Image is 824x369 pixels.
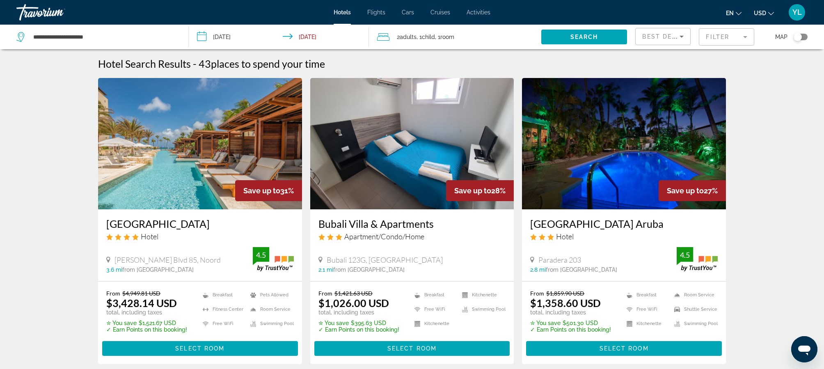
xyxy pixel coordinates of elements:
h3: [GEOGRAPHIC_DATA] [106,218,294,230]
a: Activities [467,9,490,16]
img: Hotel image [522,78,726,209]
span: Map [775,31,787,43]
span: Hotel [141,232,158,241]
li: Breakfast [199,290,246,300]
span: 2 [397,31,417,43]
span: Child [422,34,435,40]
li: Free WiFi [410,304,458,314]
li: Kitchenette [458,290,506,300]
button: Select Room [102,341,298,356]
li: Breakfast [623,290,670,300]
li: Swimming Pool [458,304,506,314]
span: Hotel [556,232,574,241]
span: , 1 [417,31,435,43]
span: 2.1 mi [318,266,333,273]
a: Cars [402,9,414,16]
p: ✓ Earn Points on this booking! [318,326,399,333]
button: Select Room [526,341,722,356]
a: Select Room [102,343,298,352]
a: Hotels [334,9,351,16]
p: total, including taxes [530,309,611,316]
div: 27% [659,180,726,201]
li: Room Service [246,304,294,314]
span: Select Room [387,345,437,352]
button: Select Room [314,341,510,356]
span: From [106,290,120,297]
p: $501.30 USD [530,320,611,326]
p: ✓ Earn Points on this booking! [106,326,187,333]
span: Room [440,34,454,40]
button: Check-in date: Dec 6, 2025 Check-out date: Dec 13, 2025 [189,25,369,49]
button: Toggle map [787,33,808,41]
ins: $1,358.60 USD [530,297,601,309]
span: - [193,57,197,70]
span: from [GEOGRAPHIC_DATA] [333,266,405,273]
button: Change currency [754,7,774,19]
p: total, including taxes [106,309,187,316]
span: 2.8 mi [530,266,546,273]
del: $1,421.63 USD [334,290,373,297]
li: Swimming Pool [246,319,294,329]
a: Select Room [526,343,722,352]
button: Change language [726,7,742,19]
div: 4 star Hotel [106,232,294,241]
img: Hotel image [98,78,302,209]
a: [GEOGRAPHIC_DATA] Aruba [530,218,718,230]
li: Breakfast [410,290,458,300]
span: ✮ You save [530,320,561,326]
li: Free WiFi [199,319,246,329]
span: ✮ You save [106,320,137,326]
li: Shuttle Service [670,304,718,314]
li: Kitchenette [410,319,458,329]
span: USD [754,10,766,16]
span: places to spend your time [211,57,325,70]
span: , 1 [435,31,454,43]
span: Paradera 203 [538,255,581,264]
span: Select Room [175,345,224,352]
span: From [530,290,544,297]
p: total, including taxes [318,309,399,316]
a: Travorium [16,2,98,23]
a: Cruises [430,9,450,16]
iframe: Button to launch messaging window [791,336,817,362]
span: en [726,10,734,16]
h1: Hotel Search Results [98,57,191,70]
span: from [GEOGRAPHIC_DATA] [546,266,617,273]
img: trustyou-badge.svg [677,247,718,271]
p: ✓ Earn Points on this booking! [530,326,611,333]
div: 31% [235,180,302,201]
span: YL [792,8,802,16]
span: Select Room [600,345,649,352]
a: Bubali Villa & Apartments [318,218,506,230]
span: ✮ You save [318,320,349,326]
div: 3 star Apartment [318,232,506,241]
span: 3.6 mi [106,266,122,273]
ins: $3,428.14 USD [106,297,177,309]
span: from [GEOGRAPHIC_DATA] [122,266,194,273]
div: 4.5 [677,250,693,260]
button: User Menu [786,4,808,21]
li: Swimming Pool [670,319,718,329]
a: Select Room [314,343,510,352]
span: Save up to [454,186,491,195]
span: [PERSON_NAME] Blvd 85, Noord [114,255,221,264]
div: 4.5 [253,250,269,260]
del: $4,949.81 USD [122,290,160,297]
mat-select: Sort by [642,32,684,41]
span: Save up to [243,186,280,195]
li: Kitchenette [623,319,670,329]
img: Hotel image [310,78,514,209]
a: Flights [367,9,385,16]
span: Save up to [667,186,704,195]
span: Search [570,34,598,40]
button: Search [541,30,627,44]
span: Best Deals [642,33,685,40]
p: $1,521.67 USD [106,320,187,326]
